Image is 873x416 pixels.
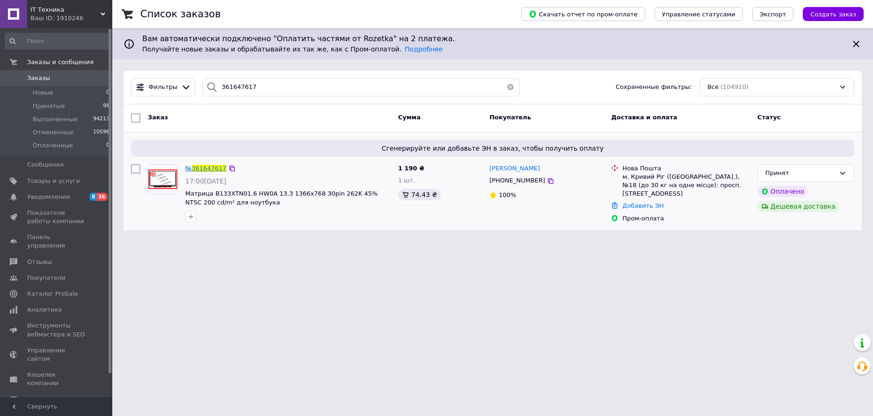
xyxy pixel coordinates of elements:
span: № [185,165,192,172]
div: Пром-оплата [622,214,749,223]
span: Заказ [148,114,168,121]
a: Создать заказ [793,10,864,17]
div: Принят [765,168,835,178]
span: Управление сайтом [27,346,87,363]
a: Матрица B133XTN01.6 HW0A 13.3 1366x768 30pin 262K 45% NTSC 200 cd/m² для ноутбука [185,190,378,206]
a: Добавить ЭН [622,202,663,209]
span: Аналитика [27,306,62,314]
span: Заказы [27,74,50,82]
span: 100% [499,191,516,198]
input: Поиск по номеру заказа, ФИО покупателя, номеру телефона, Email, номеру накладной [203,78,520,96]
span: 1 шт. [398,177,415,184]
span: Принятые [33,102,65,110]
span: 94213 [93,115,109,124]
span: 98 [103,102,109,110]
span: Отзывы [27,258,52,266]
span: Сумма [398,114,421,121]
div: Дешевая доставка [757,201,839,212]
button: Экспорт [752,7,793,21]
span: 36 [97,193,108,201]
span: Маркет [27,395,51,404]
a: [PERSON_NAME] [489,164,540,173]
a: Подробнее [405,45,443,53]
div: Ваш ID: 1910246 [30,14,112,22]
span: Создать заказ [810,11,856,18]
button: Управление статусами [655,7,743,21]
span: [PHONE_NUMBER] [489,177,545,184]
div: 74.43 ₴ [398,189,441,200]
a: Фото товару [148,164,178,194]
span: Кошелек компании [27,371,87,387]
span: Новые [33,88,53,97]
span: Инструменты вебмастера и SEO [27,321,87,338]
span: Отмененные [33,128,73,137]
span: Покупатель [489,114,531,121]
span: Заказы и сообщения [27,58,94,66]
span: Управление статусами [662,11,735,18]
button: Создать заказ [803,7,864,21]
span: 17:00[DATE] [185,177,226,185]
div: Нова Пошта [622,164,749,173]
span: Каталог ProSale [27,290,78,298]
span: Покупатели [27,274,65,282]
button: Скачать отчет по пром-оплате [521,7,645,21]
button: Очистить [501,78,520,96]
span: Уведомления [27,193,70,201]
span: Сообщения [27,161,64,169]
span: Статус [757,114,781,121]
span: Доставка и оплата [611,114,677,121]
span: Выполненные [33,115,78,124]
span: Все [707,83,719,92]
span: Получайте новые заказы и обрабатывайте их так же, как с Пром-оплатой. [142,45,443,53]
span: 8 [89,193,97,201]
span: Фильтры [149,83,178,92]
span: Сохраненные фильтры: [616,83,692,92]
span: [PERSON_NAME] [489,165,540,172]
span: 0 [106,88,109,97]
div: м. Кривий Ріг ([GEOGRAPHIC_DATA].), №18 (до 30 кг на одне місце): просп. [STREET_ADDRESS] [622,173,749,198]
span: 0 [106,141,109,150]
span: Показатели работы компании [27,209,87,226]
span: Панель управления [27,233,87,250]
span: Сгенерируйте или добавьте ЭН в заказ, чтобы получить оплату [135,144,851,153]
span: Товары и услуги [27,177,80,185]
span: 10596 [93,128,109,137]
a: №361647617 [185,165,226,172]
span: Скачать отчет по пром-оплате [529,10,638,18]
span: (104910) [720,83,749,90]
span: Экспорт [760,11,786,18]
input: Поиск [5,33,110,50]
img: Фото товару [148,169,177,189]
span: Оплаченные [33,141,73,150]
span: Вам автоматически подключено "Оплатить частями от Rozetka" на 2 платежа. [142,34,843,44]
span: 361647617 [192,165,226,172]
div: Оплачено [757,186,808,197]
span: 1 190 ₴ [398,165,424,172]
span: IT Техника [30,6,101,14]
h1: Список заказов [140,8,221,20]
